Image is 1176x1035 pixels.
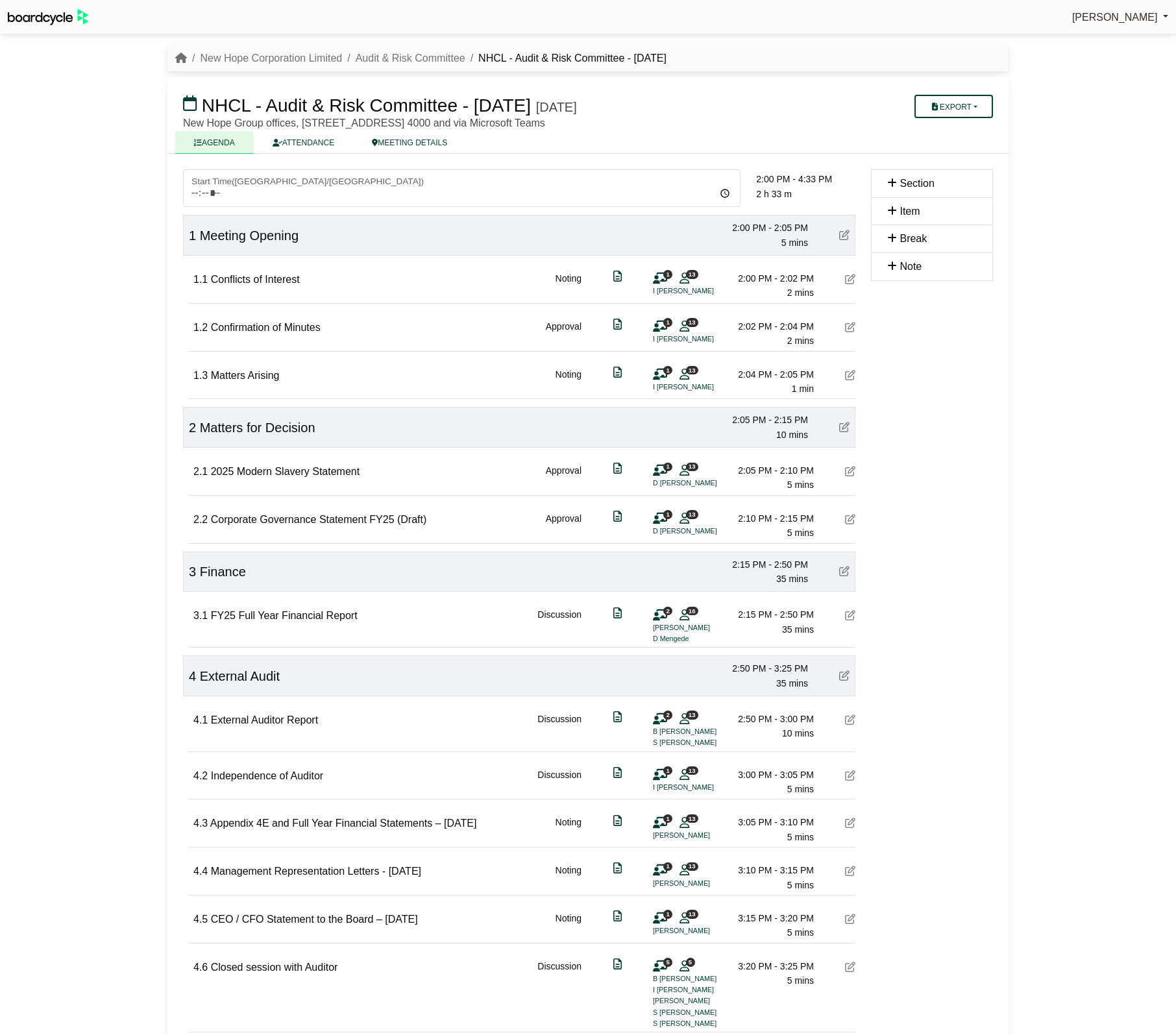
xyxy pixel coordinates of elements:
[686,910,698,918] span: 13
[723,463,814,478] div: 2:05 PM - 2:10 PM
[536,99,577,115] div: [DATE]
[717,557,808,572] div: 2:15 PM - 2:50 PM
[723,815,814,829] div: 3:05 PM - 3:10 PM
[537,712,582,749] div: Discussion
[8,9,88,25] img: BoardcycleBlackGreen-aaafeed430059cb809a45853b8cf6d952af9d84e6e89e1f1685b34bfd5cb7d64.svg
[653,633,750,644] li: D Mengede
[653,622,750,633] li: [PERSON_NAME]
[787,880,814,890] span: 5 mins
[1072,9,1168,26] a: [PERSON_NAME]
[653,925,750,936] li: [PERSON_NAME]
[787,287,814,298] span: 2 mins
[254,131,353,154] a: ATTENDANCE
[686,607,698,615] span: 16
[211,610,358,621] span: FY25 Full Year Financial Report
[782,624,814,635] span: 35 mins
[653,334,750,345] li: I [PERSON_NAME]
[189,565,196,579] span: 3
[546,463,582,493] div: Approval
[686,862,698,871] span: 13
[1072,12,1158,23] span: [PERSON_NAME]
[210,818,477,829] span: Appendix 4E and Full Year Financial Statements – [DATE]
[723,959,814,973] div: 3:20 PM - 3:25 PM
[193,466,208,477] span: 2.1
[686,766,698,775] span: 13
[211,322,321,333] span: Confirmation of Minutes
[653,878,750,889] li: [PERSON_NAME]
[556,863,582,892] div: Noting
[653,830,750,841] li: [PERSON_NAME]
[193,370,208,381] span: 1.3
[653,286,750,297] li: I [PERSON_NAME]
[782,728,814,738] span: 10 mins
[546,511,582,541] div: Approval
[686,270,698,278] span: 13
[211,714,318,725] span: External Auditor Report
[900,178,934,189] span: Section
[193,818,208,829] span: 4.3
[200,228,299,243] span: Meeting Opening
[787,927,814,938] span: 5 mins
[686,510,698,518] span: 13
[193,866,208,877] span: 4.4
[556,911,582,940] div: Noting
[211,770,323,781] span: Independence of Auditor
[202,95,531,116] span: NHCL - Audit & Risk Committee - [DATE]
[723,911,814,925] div: 3:15 PM - 3:20 PM
[776,430,808,440] span: 10 mins
[189,420,196,435] span: 2
[653,737,750,748] li: S [PERSON_NAME]
[686,366,698,374] span: 13
[193,714,208,725] span: 4.1
[717,661,808,676] div: 2:50 PM - 3:25 PM
[200,669,280,683] span: External Audit
[717,221,808,235] div: 2:00 PM - 2:05 PM
[663,463,672,471] span: 1
[556,367,582,396] div: Noting
[200,53,342,64] a: New Hope Corporation Limited
[787,528,814,538] span: 5 mins
[189,228,196,243] span: 1
[193,914,208,925] span: 4.5
[663,366,672,374] span: 1
[717,413,808,427] div: 2:05 PM - 2:15 PM
[900,261,922,272] span: Note
[914,95,993,118] button: Export
[723,768,814,782] div: 3:00 PM - 3:05 PM
[653,1018,750,1029] li: S [PERSON_NAME]
[787,480,814,490] span: 5 mins
[556,815,582,844] div: Noting
[653,995,750,1006] li: [PERSON_NAME]
[686,463,698,471] span: 13
[663,270,672,278] span: 1
[723,712,814,726] div: 2:50 PM - 3:00 PM
[663,318,672,326] span: 1
[211,466,360,477] span: 2025 Modern Slavery Statement
[537,959,582,1029] div: Discussion
[787,975,814,986] span: 5 mins
[546,319,582,348] div: Approval
[653,984,750,995] li: I [PERSON_NAME]
[465,50,667,67] li: NHCL - Audit & Risk Committee - [DATE]
[211,962,338,973] span: Closed session with Auditor
[653,382,750,393] li: I [PERSON_NAME]
[211,914,418,925] span: CEO / CFO Statement to the Board – [DATE]
[663,711,672,719] span: 2
[537,607,582,644] div: Discussion
[686,318,698,326] span: 13
[776,678,808,688] span: 35 mins
[200,565,246,579] span: Finance
[193,514,208,525] span: 2.2
[900,233,927,244] span: Break
[653,1007,750,1018] li: S [PERSON_NAME]
[776,574,808,584] span: 35 mins
[556,271,582,300] div: Noting
[653,782,750,793] li: I [PERSON_NAME]
[756,172,855,186] div: 2:00 PM - 4:33 PM
[663,607,672,615] span: 2
[787,832,814,842] span: 5 mins
[211,866,421,877] span: Management Representation Letters - [DATE]
[183,117,545,128] span: New Hope Group offices, [STREET_ADDRESS] 4000 and via Microsoft Teams
[663,510,672,518] span: 1
[663,766,672,775] span: 1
